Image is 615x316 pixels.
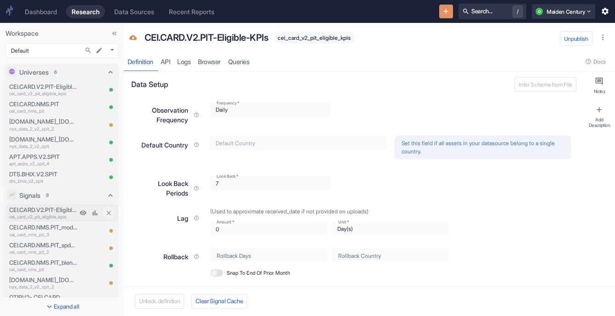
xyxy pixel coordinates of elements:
[2,300,122,314] button: Expand all
[177,213,188,223] p: Lag
[6,44,118,58] div: Default
[338,219,349,225] label: Unit
[72,8,100,16] div: Research
[9,241,77,256] a: CEI.CARD.NMS.PIT_spdeltascorecei_card_nms_pit_2
[9,153,77,167] a: APT.APPS.V2.SPITapt_apps_v2_spit_4
[9,153,77,161] p: APT.APPS.V2.SPIT
[9,293,77,308] a: QTIPV2- CEI CARDqtipv2_cei_card
[217,100,240,106] label: Frequency
[227,269,290,277] span: Snap To End Of Prior Month
[6,28,118,38] p: Workspace
[9,258,77,273] a: CEI.CARD.NMS.PIT_blendeddeltascorecei_card_nms_pit
[9,276,77,290] a: [DOMAIN_NAME]_[DOMAIN_NAME]nyx_data_2_v2_spit_2
[587,117,611,128] div: Add Description
[19,67,49,77] p: Universes
[163,252,188,262] p: Rollback
[402,139,564,156] p: Set this field if all assets in your datasource belong to a single country.
[213,139,367,147] input: Default Country
[458,4,526,19] button: Search.../
[82,44,94,56] button: Search...
[9,108,77,114] p: cei_card_nms_pit
[560,31,593,46] button: Unpublish
[19,5,62,18] a: Dashboard
[108,27,120,39] button: Collapse Sidebar
[66,5,105,18] a: Research
[93,44,105,56] button: edit
[9,266,77,273] p: cei_card_nms_pit
[9,100,77,114] a: CEI.CARD.NMS.PITcei_card_nms_pit
[142,28,271,47] div: CEI.CARD.V2.PIT-Eligible-KPIs
[43,192,52,199] span: 9
[145,31,268,44] p: CEI.CARD.V2.PIT-Eligible-KPIs
[9,135,77,144] p: [DOMAIN_NAME]_[DOMAIN_NAME]
[9,206,77,214] p: CEI.CARD.V2.PIT-Eligible-KPIs
[195,52,225,71] a: Browser
[9,143,77,150] p: nyx_data_2_v2_spit
[109,5,160,18] a: Data Sources
[157,52,174,71] a: API
[9,160,77,167] p: apt_apps_v2_spit_4
[586,73,613,98] button: Notes
[128,58,153,66] div: Definition
[163,5,220,18] a: Recent Reports
[9,117,77,126] p: [DOMAIN_NAME]_[DOMAIN_NAME] - 2
[217,173,239,179] label: Look Back
[9,223,77,232] p: CEI.CARD.NMS.PIT_modelweighteddeltascore
[9,178,77,185] p: dts_bhix_v2_spit
[9,206,77,220] a: CEI.CARD.V2.PIT-Eligible-KPIscei_card_v2_pit_eligible_kpis
[9,223,77,238] a: CEI.CARD.NMS.PIT_modelweighteddeltascorecei_card_nms_pit_3
[9,293,77,302] p: QTIPV2- CEI CARD
[19,191,40,200] p: Signals
[9,125,77,132] p: nyx_data_2_v2_spit_2
[536,8,543,15] div: Q
[169,8,214,16] div: Recent Reports
[9,117,77,132] a: [DOMAIN_NAME]_[DOMAIN_NAME] - 2nyx_data_2_v2_spit_2
[51,69,60,76] span: 6
[137,179,188,198] p: Look Back Periods
[582,54,609,69] button: Docs
[129,34,137,43] span: Data Source
[9,135,77,150] a: [DOMAIN_NAME]_[DOMAIN_NAME]nyx_data_2_v2_spit
[4,64,118,80] div: Universes6
[137,105,188,125] p: Observation Frequency
[174,52,195,71] a: Logs
[9,249,77,256] p: cei_card_nms_pit_2
[9,231,77,238] p: cei_card_nms_pit_3
[9,276,77,284] p: [DOMAIN_NAME]_[DOMAIN_NAME]
[9,82,77,97] a: CEI.CARD.V2.PIT-Eligible-KPIscei_card_v2_pit_eligible_kpis
[210,209,571,214] p: (Used to approximate received_date if not provided on uploads)
[25,8,57,16] div: Dashboard
[224,52,253,71] a: Queries
[210,103,330,117] div: Daily
[439,5,453,19] button: New Resource
[9,241,77,250] p: CEI.CARD.NMS.PIT_spdeltascore
[532,4,595,19] button: QMaiden Century
[103,207,115,219] button: Close item
[105,209,112,217] svg: Close item
[332,222,450,236] div: Day(s)
[9,213,77,220] p: cei_card_v2_pit_eligible_kpis
[4,187,118,203] div: Signals9
[124,52,615,71] div: resource tabs
[9,258,77,267] p: CEI.CARD.NMS.PIT_blendeddeltascore
[114,8,154,16] div: Data Sources
[191,294,247,309] button: Clear Signal Cache
[9,100,77,109] p: CEI.CARD.NMS.PIT
[9,170,77,179] p: DTS.BHIX.V2.SPIT
[9,90,77,97] p: cei_card_v2_pit_eligible_kpis
[274,34,355,41] span: cei_card_v2_pit_eligible_kpis
[131,79,168,90] p: Data Setup
[141,140,188,150] p: Default Country
[9,82,77,91] p: CEI.CARD.V2.PIT-Eligible-KPIs
[217,219,234,225] label: Amount
[89,207,101,219] a: View Analysis
[77,207,89,219] a: View Preview
[9,283,77,290] p: nyx_data_2_v2_spit_2
[9,170,77,185] a: DTS.BHIX.V2.SPITdts_bhix_v2_spit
